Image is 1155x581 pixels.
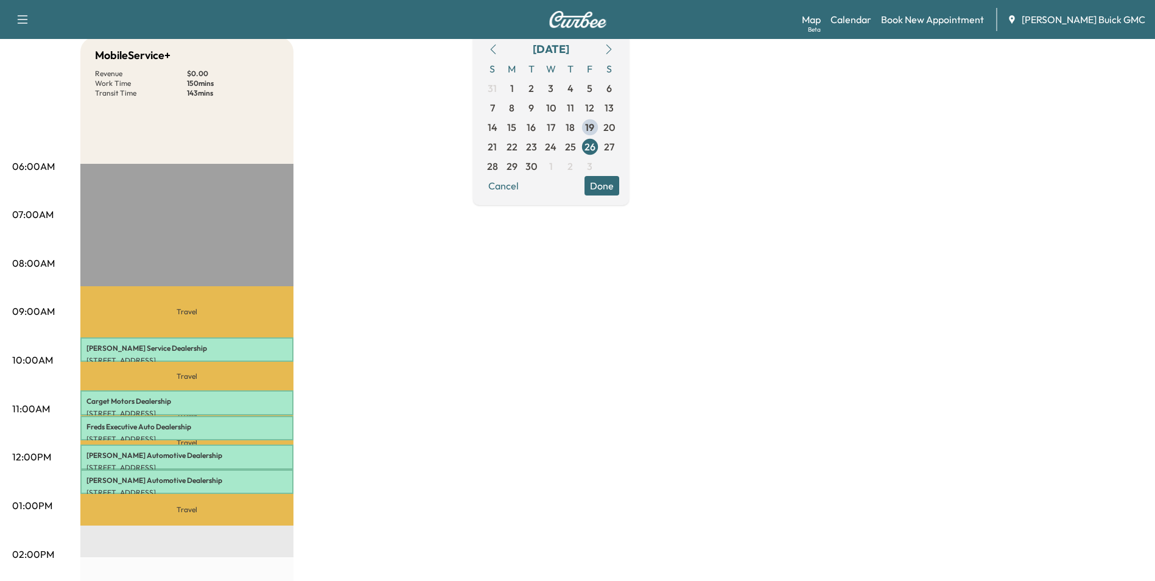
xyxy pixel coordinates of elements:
[187,88,279,98] p: 143 mins
[605,100,614,115] span: 13
[80,494,293,526] p: Travel
[585,100,594,115] span: 12
[483,176,524,195] button: Cancel
[80,440,293,445] p: Travel
[12,449,51,464] p: 12:00PM
[567,159,573,174] span: 2
[12,353,53,367] p: 10:00AM
[80,286,293,337] p: Travel
[566,120,575,135] span: 18
[12,256,55,270] p: 08:00AM
[526,139,537,154] span: 23
[528,81,534,96] span: 2
[95,88,187,98] p: Transit Time
[547,120,555,135] span: 17
[487,159,498,174] span: 28
[585,120,594,135] span: 19
[567,100,574,115] span: 11
[587,159,592,174] span: 3
[507,139,518,154] span: 22
[808,25,821,34] div: Beta
[488,81,497,96] span: 31
[528,100,534,115] span: 9
[585,139,595,154] span: 26
[802,12,821,27] a: MapBeta
[502,59,522,79] span: M
[86,356,287,365] p: [STREET_ADDRESS]
[507,159,518,174] span: 29
[12,401,50,416] p: 11:00AM
[549,159,553,174] span: 1
[86,396,287,406] p: Carget Motors Dealership
[86,409,287,418] p: [STREET_ADDRESS]
[565,139,576,154] span: 25
[86,476,287,485] p: [PERSON_NAME] Automotive Dealership
[567,81,574,96] span: 4
[527,120,536,135] span: 16
[541,59,561,79] span: W
[507,120,516,135] span: 15
[488,120,497,135] span: 14
[603,120,615,135] span: 20
[86,343,287,353] p: [PERSON_NAME] Service Dealership
[585,176,619,195] button: Done
[587,81,592,96] span: 5
[525,159,537,174] span: 30
[488,139,497,154] span: 21
[95,79,187,88] p: Work Time
[95,69,187,79] p: Revenue
[561,59,580,79] span: T
[510,81,514,96] span: 1
[86,463,287,473] p: [STREET_ADDRESS]
[86,488,287,498] p: [STREET_ADDRESS]
[483,59,502,79] span: S
[187,69,279,79] p: $ 0.00
[490,100,495,115] span: 7
[546,100,556,115] span: 10
[606,81,612,96] span: 6
[600,59,619,79] span: S
[86,434,287,444] p: [STREET_ADDRESS]
[1022,12,1145,27] span: [PERSON_NAME] Buick GMC
[549,11,607,28] img: Curbee Logo
[80,362,293,390] p: Travel
[545,139,556,154] span: 24
[522,59,541,79] span: T
[86,422,287,432] p: Freds Executive Auto Dealership
[12,498,52,513] p: 01:00PM
[12,304,55,319] p: 09:00AM
[881,12,984,27] a: Book New Appointment
[604,139,614,154] span: 27
[548,81,553,96] span: 3
[533,41,569,58] div: [DATE]
[86,451,287,460] p: [PERSON_NAME] Automotive Dealership
[509,100,514,115] span: 8
[187,79,279,88] p: 150 mins
[12,547,54,562] p: 02:00PM
[12,159,55,174] p: 06:00AM
[12,207,54,222] p: 07:00AM
[80,415,293,416] p: Travel
[830,12,871,27] a: Calendar
[580,59,600,79] span: F
[95,47,170,64] h5: MobileService+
